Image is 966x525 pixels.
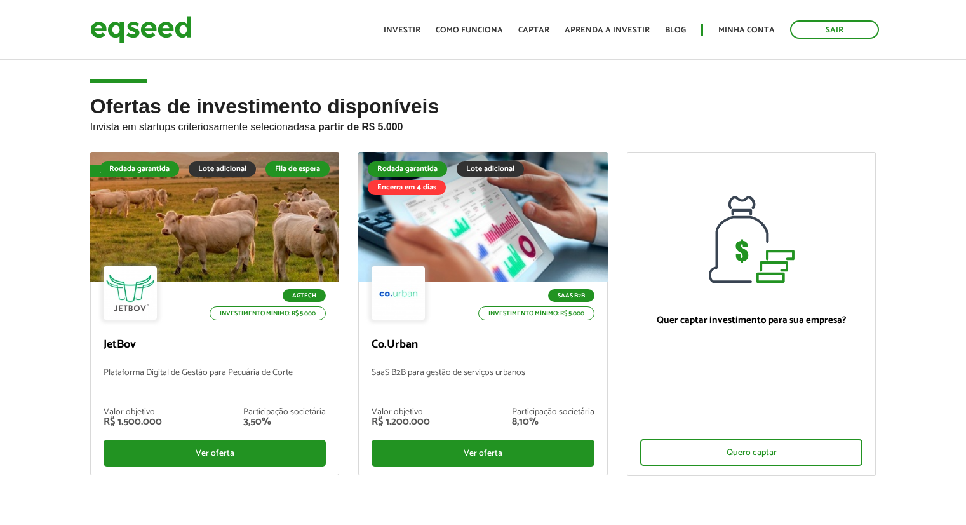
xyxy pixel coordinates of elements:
[243,408,326,417] div: Participação societária
[104,440,326,467] div: Ver oferta
[90,95,876,152] h2: Ofertas de investimento disponíveis
[372,408,430,417] div: Valor objetivo
[518,26,549,34] a: Captar
[100,161,179,177] div: Rodada garantida
[372,368,594,395] p: SaaS B2B para gestão de serviços urbanos
[478,306,594,320] p: Investimento mínimo: R$ 5.000
[565,26,650,34] a: Aprenda a investir
[104,417,162,427] div: R$ 1.500.000
[665,26,686,34] a: Blog
[640,439,863,466] div: Quero captar
[104,368,326,395] p: Plataforma Digital de Gestão para Pecuária de Corte
[548,289,594,302] p: SaaS B2B
[512,408,594,417] div: Participação societária
[90,152,340,475] a: Fila de espera Rodada garantida Lote adicional Fila de espera Agtech Investimento mínimo: R$ 5.00...
[358,152,608,475] a: Rodada garantida Lote adicional Encerra em 4 dias SaaS B2B Investimento mínimo: R$ 5.000 Co.Urban...
[512,417,594,427] div: 8,10%
[210,306,326,320] p: Investimento mínimo: R$ 5.000
[243,417,326,427] div: 3,50%
[436,26,503,34] a: Como funciona
[372,417,430,427] div: R$ 1.200.000
[718,26,775,34] a: Minha conta
[372,338,594,352] p: Co.Urban
[627,152,876,476] a: Quer captar investimento para sua empresa? Quero captar
[457,161,524,177] div: Lote adicional
[104,408,162,417] div: Valor objetivo
[368,180,446,195] div: Encerra em 4 dias
[640,315,863,326] p: Quer captar investimento para sua empresa?
[265,161,330,177] div: Fila de espera
[90,165,156,177] div: Fila de espera
[310,121,403,132] strong: a partir de R$ 5.000
[283,289,326,302] p: Agtech
[104,338,326,352] p: JetBov
[90,118,876,133] p: Invista em startups criteriosamente selecionadas
[368,161,447,177] div: Rodada garantida
[384,26,420,34] a: Investir
[189,161,256,177] div: Lote adicional
[372,440,594,467] div: Ver oferta
[90,13,192,46] img: EqSeed
[790,20,879,39] a: Sair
